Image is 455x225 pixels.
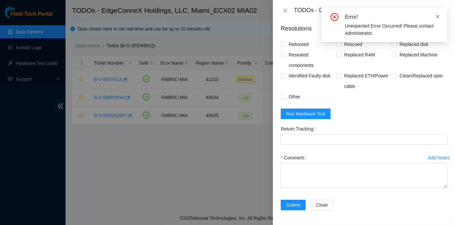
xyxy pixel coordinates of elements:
[294,5,447,16] div: TODOs - Description - B-V-5WI7A13
[281,153,308,163] label: Comment
[281,8,290,14] button: Close
[311,200,333,210] button: Close
[345,13,439,21] div: Error!
[281,200,306,210] button: Submit
[345,22,439,37] div: Unexpected Error Occurred! Please contact Administrator.
[281,163,447,188] textarea: Comment
[286,110,325,117] span: Run Hardware Test
[331,13,338,21] span: close-circle
[281,134,447,145] input: Return Tracking
[281,19,447,33] p: Resolutions
[428,155,449,160] div: Add Notes
[286,71,333,81] span: Identified Faulty disk
[428,153,450,163] button: Add Notes
[281,124,318,134] label: Return Tracking
[316,201,328,209] span: Close
[286,201,300,209] span: Submit
[397,50,440,60] span: Replaced Machine
[342,71,392,92] span: Replaced ETH/Power cable
[281,109,331,119] button: Run Hardware Test
[286,92,303,102] span: Other
[286,50,336,71] span: Reseated components
[397,71,446,81] span: Clean/Replaced optic
[286,39,311,50] span: Rebooted
[283,8,288,13] span: close
[342,50,378,60] span: Replaced RAM
[435,14,440,19] span: close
